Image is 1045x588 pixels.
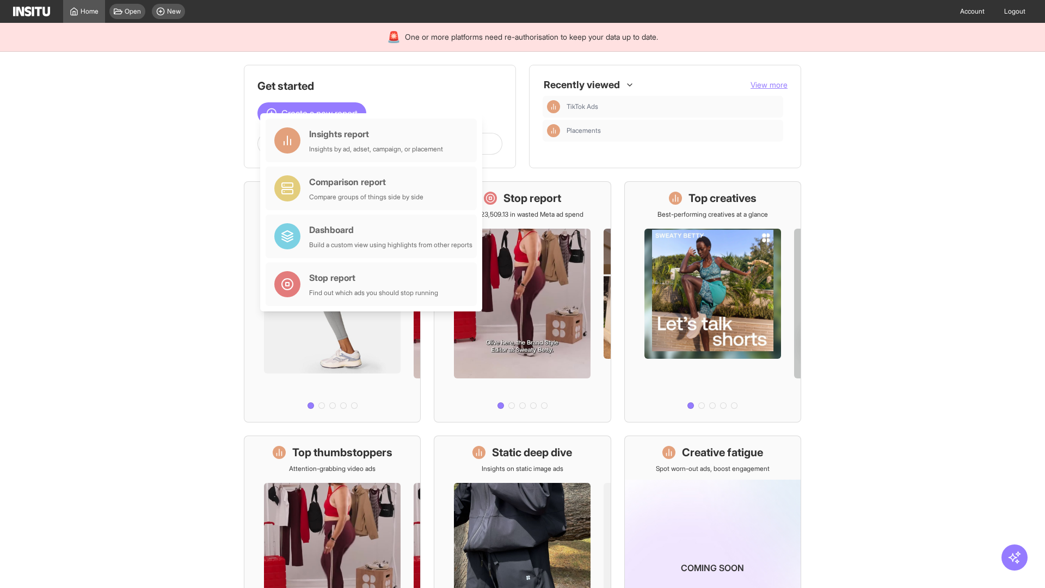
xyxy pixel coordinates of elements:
[309,145,443,154] div: Insights by ad, adset, campaign, or placement
[567,102,598,111] span: TikTok Ads
[751,80,788,89] span: View more
[309,223,472,236] div: Dashboard
[13,7,50,16] img: Logo
[309,127,443,140] div: Insights report
[309,271,438,284] div: Stop report
[81,7,99,16] span: Home
[309,193,423,201] div: Compare groups of things side by side
[257,78,502,94] h1: Get started
[567,126,779,135] span: Placements
[257,102,366,124] button: Create a new report
[292,445,392,460] h1: Top thumbstoppers
[167,7,181,16] span: New
[405,32,658,42] span: One or more platforms need re-authorisation to keep your data up to date.
[309,289,438,297] div: Find out which ads you should stop running
[689,191,757,206] h1: Top creatives
[434,181,611,422] a: Stop reportSave £23,509.13 in wasted Meta ad spend
[244,181,421,422] a: What's live nowSee all active ads instantly
[482,464,563,473] p: Insights on static image ads
[547,124,560,137] div: Insights
[567,126,601,135] span: Placements
[492,445,572,460] h1: Static deep dive
[387,29,401,45] div: 🚨
[289,464,376,473] p: Attention-grabbing video ads
[503,191,561,206] h1: Stop report
[309,241,472,249] div: Build a custom view using highlights from other reports
[461,210,583,219] p: Save £23,509.13 in wasted Meta ad spend
[624,181,801,422] a: Top creativesBest-performing creatives at a glance
[309,175,423,188] div: Comparison report
[751,79,788,90] button: View more
[567,102,779,111] span: TikTok Ads
[125,7,141,16] span: Open
[657,210,768,219] p: Best-performing creatives at a glance
[281,107,358,120] span: Create a new report
[547,100,560,113] div: Insights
